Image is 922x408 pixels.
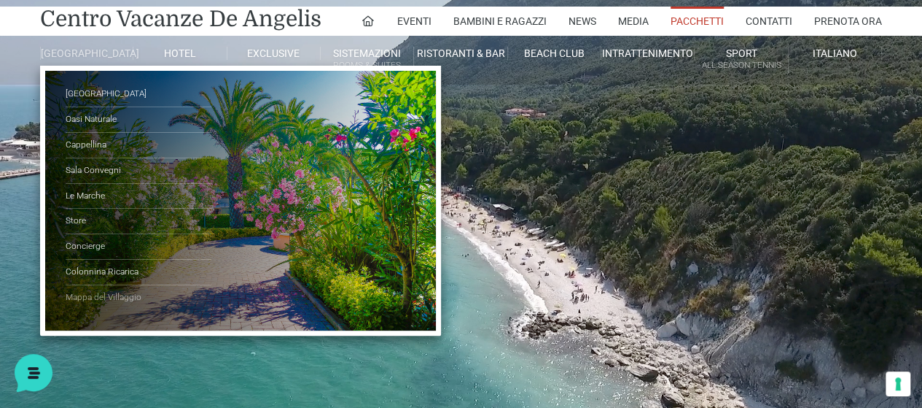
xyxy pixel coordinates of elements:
a: Sala Convegni [66,158,211,184]
a: Le Marche [66,184,211,209]
p: La nostra missione è rendere la tua esperienza straordinaria! [12,64,245,93]
button: Aiuto [190,274,280,307]
h1: Pacchetti [40,85,882,213]
span: Italiano [813,47,857,59]
a: Ristoranti & Bar [414,47,507,60]
small: Rooms & Suites [321,58,413,72]
a: SportAll Season Tennis [695,47,788,74]
a: Media [618,7,649,36]
a: Exclusive [227,47,321,60]
a: Bambini e Ragazzi [453,7,547,36]
small: All Season Tennis [695,58,787,72]
a: Prenota Ora [814,7,882,36]
a: Apri Centro Assistenza [155,242,268,254]
a: Intrattenimento [601,47,695,60]
span: Inizia una conversazione [95,193,215,204]
p: 3 min fa [235,140,268,153]
p: Tu: buongiorno, accettate cani? ho visto che avete disponibilità per la settimana prossima ma non... [61,158,227,172]
a: [PERSON_NAME]Tu:buongiorno, accettate cani? ho visto che avete disponibilità per la settimana pro... [17,134,274,178]
a: Cappellina [66,133,211,158]
a: [GEOGRAPHIC_DATA] [66,82,211,107]
a: SistemazioniRooms & Suites [321,47,414,74]
a: Oasi Naturale [66,107,211,133]
a: [DEMOGRAPHIC_DATA] tutto [130,117,268,128]
h2: Ciao da De Angelis Resort 👋 [12,12,245,58]
p: Aiuto [224,294,246,307]
p: Home [44,294,69,307]
a: Mappa del Villaggio [66,285,211,310]
p: Messaggi [126,294,165,307]
a: News [569,7,596,36]
a: Store [66,209,211,234]
a: Pacchetti [671,7,724,36]
button: Messaggi [101,274,191,307]
button: Inizia una conversazione [23,184,268,213]
a: Colonnina Ricarica [66,260,211,285]
a: Concierge [66,234,211,260]
a: Eventi [397,7,431,36]
a: Beach Club [508,47,601,60]
span: Trova una risposta [23,242,114,254]
img: light [23,142,52,171]
span: [PERSON_NAME] [61,140,227,155]
button: Home [12,274,101,307]
iframe: Customerly Messenger Launcher [12,351,55,395]
span: Le tue conversazioni [23,117,124,128]
button: Le tue preferenze relative al consenso per le tecnologie di tracciamento [886,372,910,396]
a: Italiano [789,47,882,60]
a: Contatti [746,7,792,36]
a: Centro Vacanze De Angelis [40,4,321,34]
a: [GEOGRAPHIC_DATA] [40,47,133,60]
a: Hotel [133,47,227,60]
